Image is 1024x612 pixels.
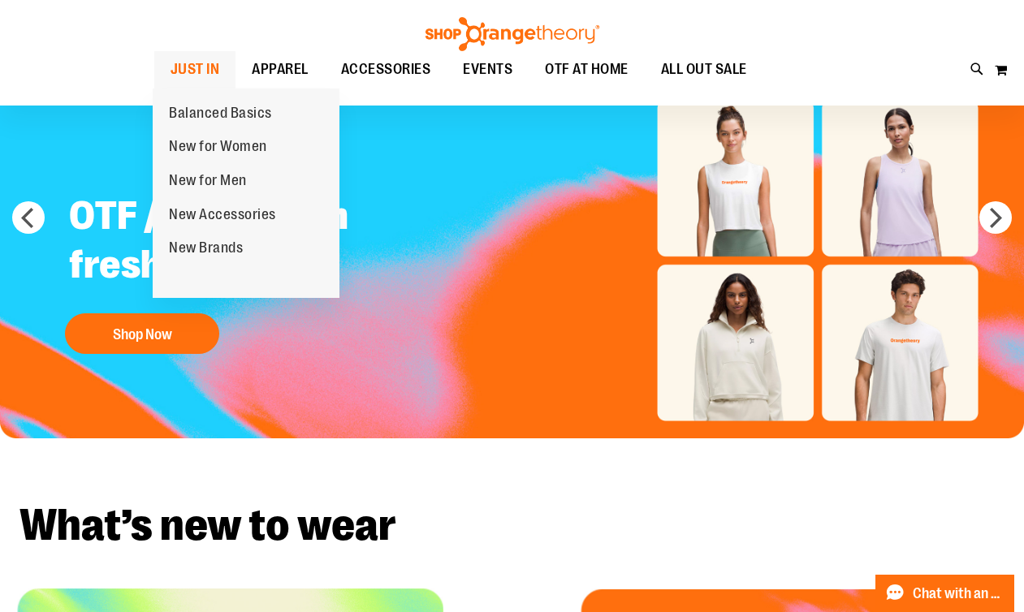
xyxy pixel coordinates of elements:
[169,172,247,192] span: New for Men
[169,105,272,125] span: Balanced Basics
[169,138,267,158] span: New for Women
[463,51,512,88] span: EVENTS
[57,179,460,305] h2: OTF // lululemon fresh drops!
[423,17,602,51] img: Shop Orangetheory
[913,586,1005,601] span: Chat with an Expert
[57,179,460,362] a: OTF // lululemon fresh drops! Shop Now
[661,51,747,88] span: ALL OUT SALE
[252,51,309,88] span: APPAREL
[341,51,431,88] span: ACCESSORIES
[19,503,1005,548] h2: What’s new to wear
[171,51,220,88] span: JUST IN
[12,201,45,234] button: prev
[169,239,243,260] span: New Brands
[979,201,1012,234] button: next
[875,575,1015,612] button: Chat with an Expert
[65,313,219,354] button: Shop Now
[545,51,629,88] span: OTF AT HOME
[169,206,276,226] span: New Accessories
